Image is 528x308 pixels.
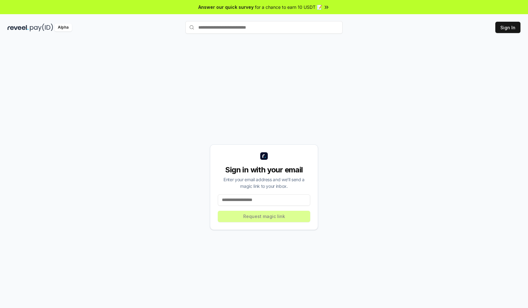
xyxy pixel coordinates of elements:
[218,176,310,189] div: Enter your email address and we’ll send a magic link to your inbox.
[218,165,310,175] div: Sign in with your email
[54,24,72,31] div: Alpha
[8,24,29,31] img: reveel_dark
[30,24,53,31] img: pay_id
[255,4,322,10] span: for a chance to earn 10 USDT 📝
[198,4,254,10] span: Answer our quick survey
[260,152,268,160] img: logo_small
[495,22,520,33] button: Sign In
